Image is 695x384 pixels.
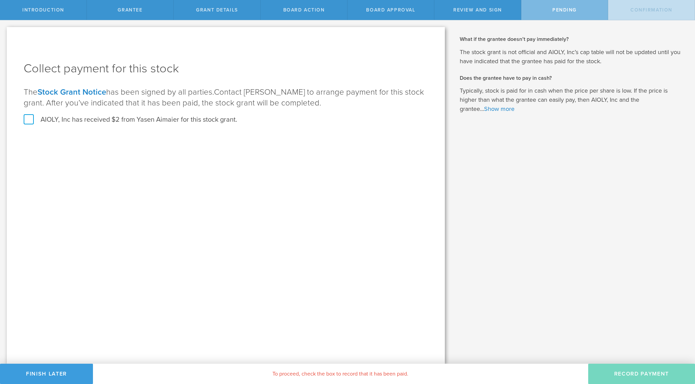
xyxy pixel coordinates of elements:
span: Contact [PERSON_NAME] to arrange payment for this stock grant. After you’ve indicated that it has... [24,87,424,108]
span: Board Approval [366,7,415,13]
span: Confirmation [630,7,672,13]
h2: Does the grantee have to pay in cash? [460,74,685,82]
button: Record Payment [588,364,695,384]
span: Review and Sign [453,7,502,13]
label: AIOLY, Inc has received $2 from Yasen Aimaier for this stock grant. [24,115,237,124]
p: The stock grant is not official and AIOLY, Inc’s cap table will not be updated until you have ind... [460,48,685,66]
h1: Collect payment for this stock [24,61,428,77]
p: Typically, stock is paid for in cash when the price per share is low. If the price is higher than... [460,86,685,114]
span: Grantee [118,7,142,13]
h2: What if the grantee doesn’t pay immediately? [460,35,685,43]
span: Introduction [22,7,64,13]
a: Show more [484,105,514,113]
a: Stock Grant Notice [38,87,106,97]
p: The has been signed by all parties. [24,87,428,109]
span: Board Action [283,7,325,13]
span: Pending [552,7,577,13]
span: To proceed, check the box to record that it has been paid. [272,370,408,377]
span: Grant Details [196,7,238,13]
